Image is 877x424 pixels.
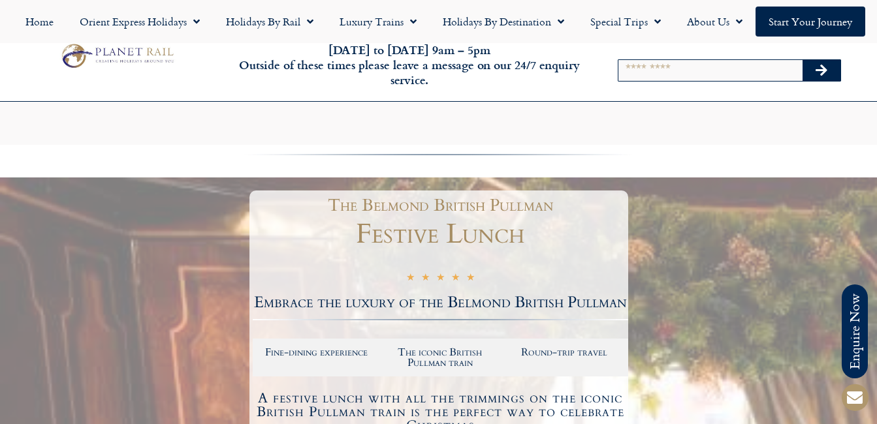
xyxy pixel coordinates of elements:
[237,42,581,88] h6: [DATE] to [DATE] 9am – 5pm Outside of these times please leave a message on our 24/7 enquiry serv...
[451,271,460,286] i: ★
[430,7,577,37] a: Holidays by Destination
[253,220,628,248] h1: Festive Lunch
[261,347,372,357] h2: Fine-dining experience
[385,347,496,368] h2: The iconic British Pullman train
[12,7,67,37] a: Home
[67,7,213,37] a: Orient Express Holidays
[7,7,870,37] nav: Menu
[509,347,620,357] h2: Round-trip travel
[57,41,176,70] img: Planet Rail Train Holidays Logo
[421,271,430,286] i: ★
[803,60,840,81] button: Search
[466,271,475,286] i: ★
[406,271,415,286] i: ★
[406,269,475,286] div: 5/5
[259,197,622,214] h1: The Belmond British Pullman
[253,295,628,310] h2: Embrace the luxury of the Belmond British Pullman
[756,7,865,37] a: Start your Journey
[436,271,445,286] i: ★
[213,7,327,37] a: Holidays by Rail
[674,7,756,37] a: About Us
[327,7,430,37] a: Luxury Trains
[577,7,674,37] a: Special Trips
